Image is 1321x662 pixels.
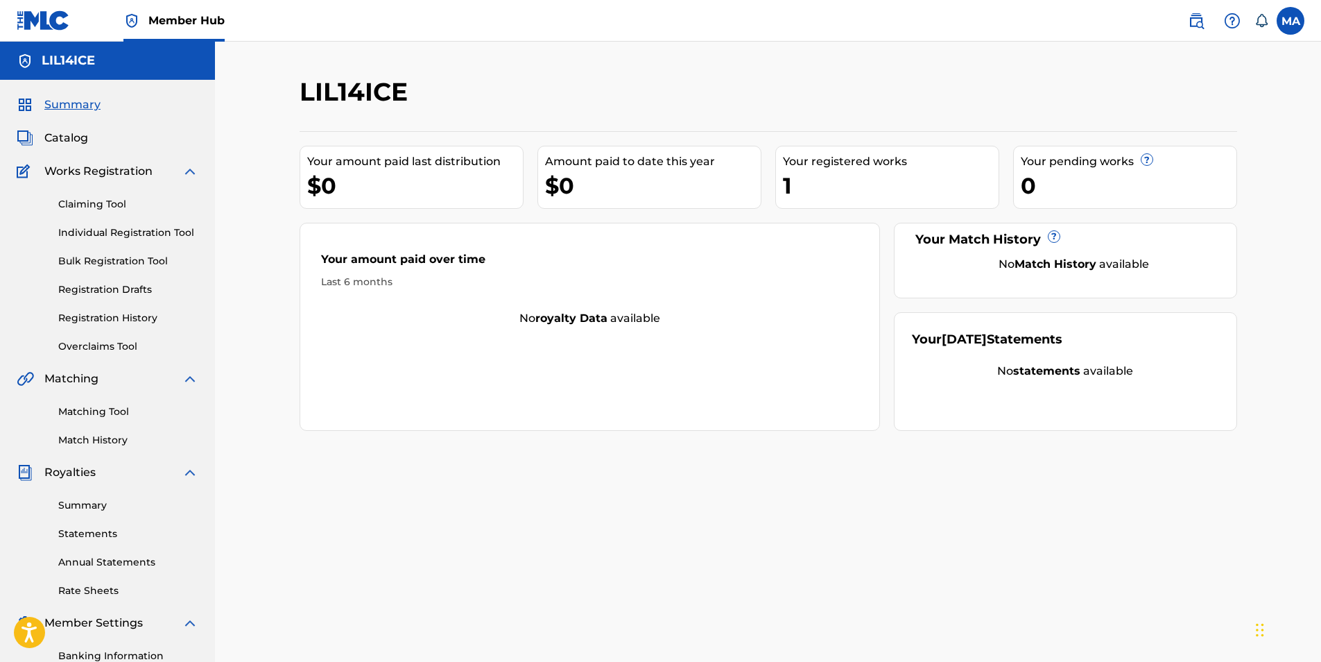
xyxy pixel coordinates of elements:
[17,130,88,146] a: CatalogCatalog
[17,163,35,180] img: Works Registration
[1277,7,1304,35] div: User Menu
[58,197,198,212] a: Claiming Tool
[1282,440,1321,552] iframe: Resource Center
[58,584,198,598] a: Rate Sheets
[1218,7,1246,35] div: Help
[912,230,1219,249] div: Your Match History
[17,96,33,113] img: Summary
[58,339,198,354] a: Overclaims Tool
[58,433,198,448] a: Match History
[1141,154,1152,165] span: ?
[17,615,33,631] img: Member Settings
[58,254,198,269] a: Bulk Registration Tool
[123,12,140,29] img: Top Rightsholder
[321,251,859,275] div: Your amount paid over time
[42,53,95,69] h5: LIL14ICE
[58,555,198,570] a: Annual Statements
[58,226,198,240] a: Individual Registration Tool
[1048,231,1060,242] span: ?
[912,363,1219,380] div: No available
[58,498,198,513] a: Summary
[182,615,198,631] img: expand
[1013,364,1080,377] strong: statements
[321,275,859,289] div: Last 6 months
[1182,7,1210,35] a: Public Search
[1224,12,1241,29] img: help
[44,464,96,481] span: Royalties
[148,12,225,28] span: Member Hub
[545,153,761,170] div: Amount paid to date this year
[300,76,415,108] h2: LIL14ICE
[942,332,987,347] span: [DATE]
[17,130,33,146] img: Catalog
[58,311,198,325] a: Registration History
[182,464,198,481] img: expand
[1015,257,1096,271] strong: Match History
[307,170,523,201] div: $0
[17,371,34,387] img: Matching
[1021,170,1236,201] div: 0
[182,163,198,180] img: expand
[1256,609,1264,651] div: Drag
[44,163,153,180] span: Works Registration
[783,170,999,201] div: 1
[17,464,33,481] img: Royalties
[300,310,880,327] div: No available
[1188,12,1205,29] img: search
[58,282,198,297] a: Registration Drafts
[535,312,607,325] strong: royalty data
[1254,14,1268,28] div: Notifications
[17,53,33,69] img: Accounts
[17,10,70,31] img: MLC Logo
[44,130,88,146] span: Catalog
[929,256,1219,273] div: No available
[17,96,101,113] a: SummarySummary
[58,405,198,419] a: Matching Tool
[307,153,523,170] div: Your amount paid last distribution
[58,527,198,541] a: Statements
[182,371,198,387] img: expand
[1021,153,1236,170] div: Your pending works
[545,170,761,201] div: $0
[1252,595,1321,662] iframe: Chat Widget
[912,330,1062,349] div: Your Statements
[783,153,999,170] div: Your registered works
[44,371,98,387] span: Matching
[44,96,101,113] span: Summary
[44,615,143,631] span: Member Settings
